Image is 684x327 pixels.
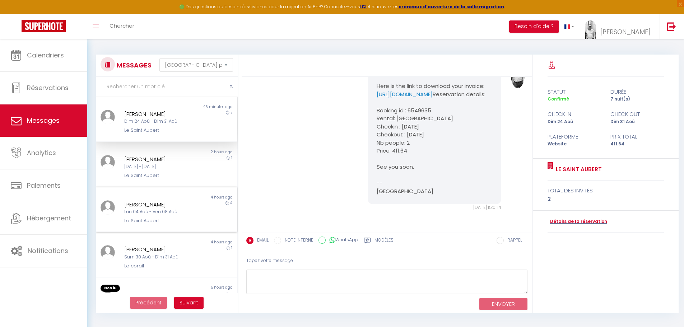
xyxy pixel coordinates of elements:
[606,88,669,96] div: durée
[180,299,198,306] span: Suivant
[166,239,237,245] div: 4 hours ago
[230,292,232,297] span: 3
[124,292,197,300] div: [PERSON_NAME]
[543,118,606,125] div: Dim 24 Aoû
[600,27,651,36] span: [PERSON_NAME]
[326,237,358,244] label: WhatsApp
[22,20,66,32] img: Super Booking
[585,20,596,44] img: ...
[27,214,71,223] span: Hébergement
[28,246,68,255] span: Notifications
[124,172,197,179] div: Le Saint Aubert
[130,297,167,309] button: Previous
[479,298,527,310] button: ENVOYER
[124,200,197,209] div: [PERSON_NAME]
[124,127,197,134] div: Le Saint Aubert
[115,57,152,73] h3: MESSAGES
[543,110,606,118] div: check in
[399,4,504,10] a: créneaux d'ouverture de la salle migration
[543,132,606,141] div: Plateforme
[548,186,664,195] div: total des invités
[166,285,237,292] div: 5 hours ago
[253,237,269,245] label: EMAIL
[606,110,669,118] div: check out
[230,200,232,206] span: 4
[27,116,60,125] span: Messages
[281,237,313,245] label: NOTE INTERNE
[124,163,197,170] div: [DATE] - [DATE]
[101,200,115,215] img: ...
[231,245,232,251] span: 1
[27,148,56,157] span: Analytics
[377,90,433,98] a: [URL][DOMAIN_NAME]
[504,237,522,245] label: RAPPEL
[27,181,61,190] span: Paiements
[368,204,501,211] div: [DATE] 15:01:14
[101,245,115,260] img: ...
[166,195,237,200] div: 4 hours ago
[124,262,197,270] div: Le corail
[377,66,492,195] pre: Hi, Here is the link to download your invoice: Reservation details: Booking id : 6549635 Rental: ...
[246,252,527,270] div: Tapez votre message
[124,254,197,261] div: Sam 30 Aoû - Dim 31 Aoû
[124,209,197,215] div: Lun 04 Aoû - Ven 08 Aoû
[96,77,238,97] input: Rechercher un mot clé
[174,297,204,309] button: Next
[360,4,367,10] a: ICI
[124,110,197,118] div: [PERSON_NAME]
[543,88,606,96] div: statut
[110,22,134,29] span: Chercher
[124,217,197,224] div: Le Saint Aubert
[543,141,606,148] div: Website
[548,218,607,225] a: Détails de la réservation
[124,118,197,125] div: Dim 24 Aoû - Dim 31 Aoû
[606,141,669,148] div: 411.64
[135,299,162,306] span: Précédent
[6,3,27,24] button: Ouvrir le widget de chat LiveChat
[27,51,64,60] span: Calendriers
[231,110,232,115] span: 7
[166,149,237,155] div: 2 hours ago
[101,285,120,292] span: Non lu
[374,237,394,246] label: Modèles
[580,14,660,39] a: ... [PERSON_NAME]
[124,245,197,254] div: [PERSON_NAME]
[606,118,669,125] div: Dim 31 Aoû
[27,83,69,92] span: Réservations
[553,165,602,174] a: Le Saint Aubert
[101,292,115,306] img: ...
[509,20,559,33] button: Besoin d'aide ?
[101,110,115,124] img: ...
[104,14,140,39] a: Chercher
[606,96,669,103] div: 7 nuit(s)
[124,155,197,164] div: [PERSON_NAME]
[667,22,676,31] img: logout
[231,155,232,160] span: 1
[606,132,669,141] div: Prix total
[548,96,569,102] span: Confirmé
[548,195,664,204] div: 2
[101,155,115,169] img: ...
[166,104,237,110] div: 46 minutes ago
